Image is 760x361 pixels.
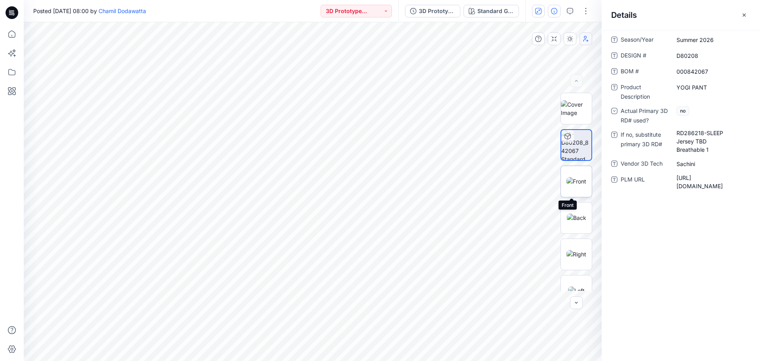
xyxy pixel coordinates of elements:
img: Right [566,250,586,258]
span: 000842067 [676,67,745,76]
span: RD286218-SLEEP Jersey TBD Breathable 1 [676,129,745,154]
img: Left [568,287,585,295]
span: Actual Primary 3D RD# used? [621,106,668,125]
span: Vendor 3D Tech [621,159,668,170]
span: PLM URL [621,175,668,191]
span: Posted [DATE] 08:00 by [33,7,146,15]
span: no [676,106,689,116]
span: D80208 [676,52,745,60]
h2: Details [611,10,637,20]
span: YOGI PANT [676,83,745,92]
button: Details [548,5,560,17]
img: Front [566,177,586,185]
button: 3D Prototype Sample-New [405,5,460,17]
div: 3D Prototype Sample-New [419,7,455,15]
img: Back [567,214,586,222]
img: Cover Image [561,100,592,117]
span: https://plmprod.gapinc.com/WebAccess/login.html#URL=C129817853 [676,174,745,190]
span: DESIGN # [621,51,668,62]
span: Season/Year [621,35,668,46]
span: BOM # [621,67,668,78]
button: Standard Grey Scale 30% Transparency [464,5,519,17]
div: Standard Grey Scale 30% Transparency [477,7,514,15]
img: A-D80208_842067 Standard Grey Scale 30% Transparency [561,130,591,160]
span: Sachini [676,160,745,168]
span: Summer 2026 [676,36,745,44]
span: If no, substitute primary 3D RD# [621,130,668,154]
a: Chamil Dodawatta [99,8,146,14]
span: Product Description [621,82,668,101]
